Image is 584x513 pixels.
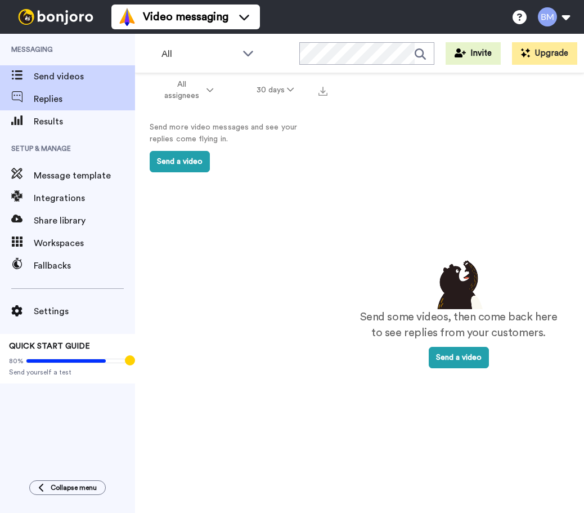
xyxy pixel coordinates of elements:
button: Send a video [429,347,489,368]
span: 80% [9,356,24,365]
span: Fallbacks [34,259,135,273]
a: Send a video [429,354,489,362]
button: Export all results that match these filters now. [315,82,331,99]
button: Collapse menu [29,480,106,495]
button: 30 days [235,80,316,100]
span: All assignees [159,79,204,101]
p: Send more video messages and see your replies come flying in. [150,122,318,145]
span: Settings [34,305,135,318]
p: Send some videos, then come back here to see replies from your customers. [356,309,561,341]
button: All assignees [137,74,235,106]
span: Workspaces [34,237,135,250]
span: Integrations [34,191,135,205]
span: Results [34,115,135,128]
span: QUICK START GUIDE [9,342,90,350]
span: Video messaging [143,9,228,25]
span: Share library [34,214,135,227]
img: bj-logo-header-white.svg [14,9,98,25]
span: Collapse menu [51,483,97,492]
img: vm-color.svg [118,8,136,26]
span: All [161,47,237,61]
span: Message template [34,169,135,182]
span: Replies [34,92,135,106]
button: Upgrade [512,42,577,65]
img: export.svg [318,87,327,96]
button: Invite [446,42,501,65]
div: Tooltip anchor [125,355,135,365]
span: Send videos [34,70,135,83]
img: results-emptystates.png [430,257,487,309]
button: Send a video [150,151,210,172]
span: Send yourself a test [9,368,126,377]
